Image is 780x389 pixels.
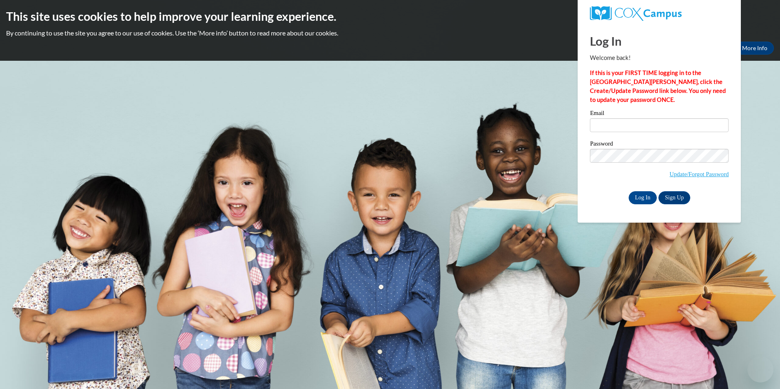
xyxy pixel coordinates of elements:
a: Update/Forgot Password [669,171,729,177]
iframe: Button to launch messaging window [747,356,773,382]
h2: This site uses cookies to help improve your learning experience. [6,8,774,24]
input: Log In [629,191,657,204]
a: Sign Up [658,191,690,204]
img: COX Campus [590,6,681,21]
p: Welcome back! [590,53,729,62]
a: COX Campus [590,6,729,21]
label: Password [590,141,729,149]
label: Email [590,110,729,118]
strong: If this is your FIRST TIME logging in to the [GEOGRAPHIC_DATA][PERSON_NAME], click the Create/Upd... [590,69,726,103]
a: More Info [736,42,774,55]
p: By continuing to use the site you agree to our use of cookies. Use the ‘More info’ button to read... [6,29,774,38]
h1: Log In [590,33,729,49]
